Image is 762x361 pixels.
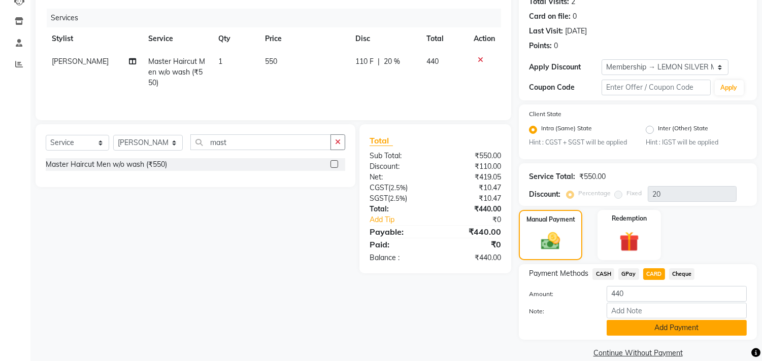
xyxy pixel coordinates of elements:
[362,226,436,238] div: Payable:
[212,27,259,50] th: Qty
[436,172,509,183] div: ₹419.05
[529,171,575,182] div: Service Total:
[529,11,571,22] div: Card on file:
[612,214,647,223] label: Redemption
[362,161,436,172] div: Discount:
[578,189,611,198] label: Percentage
[378,56,380,67] span: |
[526,215,575,224] label: Manual Payment
[541,124,592,136] label: Intra (Same) State
[565,26,587,37] div: [DATE]
[436,151,509,161] div: ₹550.00
[602,80,710,95] input: Enter Offer / Coupon Code
[626,189,642,198] label: Fixed
[370,135,393,146] span: Total
[529,268,588,279] span: Payment Methods
[436,226,509,238] div: ₹440.00
[658,124,708,136] label: Inter (Other) State
[436,238,509,250] div: ₹0
[370,183,388,192] span: CGST
[607,320,747,336] button: Add Payment
[607,286,747,302] input: Amount
[370,194,388,203] span: SGST
[669,268,695,280] span: Cheque
[355,56,374,67] span: 110 F
[362,238,436,250] div: Paid:
[218,57,222,66] span: 1
[448,214,509,225] div: ₹0
[142,27,212,50] th: Service
[420,27,468,50] th: Total
[148,57,205,87] span: Master Haircut Men w/o wash (₹550)
[362,183,436,193] div: ( )
[390,194,405,202] span: 2.5%
[529,26,563,37] div: Last Visit:
[468,27,501,50] th: Action
[47,9,509,27] div: Services
[436,204,509,214] div: ₹440.00
[521,348,755,358] a: Continue Without Payment
[618,268,639,280] span: GPay
[426,57,439,66] span: 440
[349,27,420,50] th: Disc
[362,204,436,214] div: Total:
[521,307,599,316] label: Note:
[46,159,167,170] div: Master Haircut Men w/o wash (₹550)
[265,57,277,66] span: 550
[384,56,400,67] span: 20 %
[607,303,747,318] input: Add Note
[529,110,561,119] label: Client State
[554,41,558,51] div: 0
[529,138,630,147] small: Hint : CGST + SGST will be applied
[592,268,614,280] span: CASH
[436,161,509,172] div: ₹110.00
[362,172,436,183] div: Net:
[259,27,349,50] th: Price
[362,151,436,161] div: Sub Total:
[613,229,645,254] img: _gift.svg
[573,11,577,22] div: 0
[390,184,406,192] span: 2.5%
[190,134,331,150] input: Search or Scan
[715,80,744,95] button: Apply
[646,138,747,147] small: Hint : IGST will be applied
[362,252,436,263] div: Balance :
[529,189,560,200] div: Discount:
[436,193,509,204] div: ₹10.47
[579,171,606,182] div: ₹550.00
[46,27,142,50] th: Stylist
[362,193,436,204] div: ( )
[529,82,602,93] div: Coupon Code
[643,268,665,280] span: CARD
[535,230,566,252] img: _cash.svg
[362,214,448,225] a: Add Tip
[436,252,509,263] div: ₹440.00
[529,62,602,73] div: Apply Discount
[529,41,552,51] div: Points:
[52,57,109,66] span: [PERSON_NAME]
[436,183,509,193] div: ₹10.47
[521,290,599,299] label: Amount:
